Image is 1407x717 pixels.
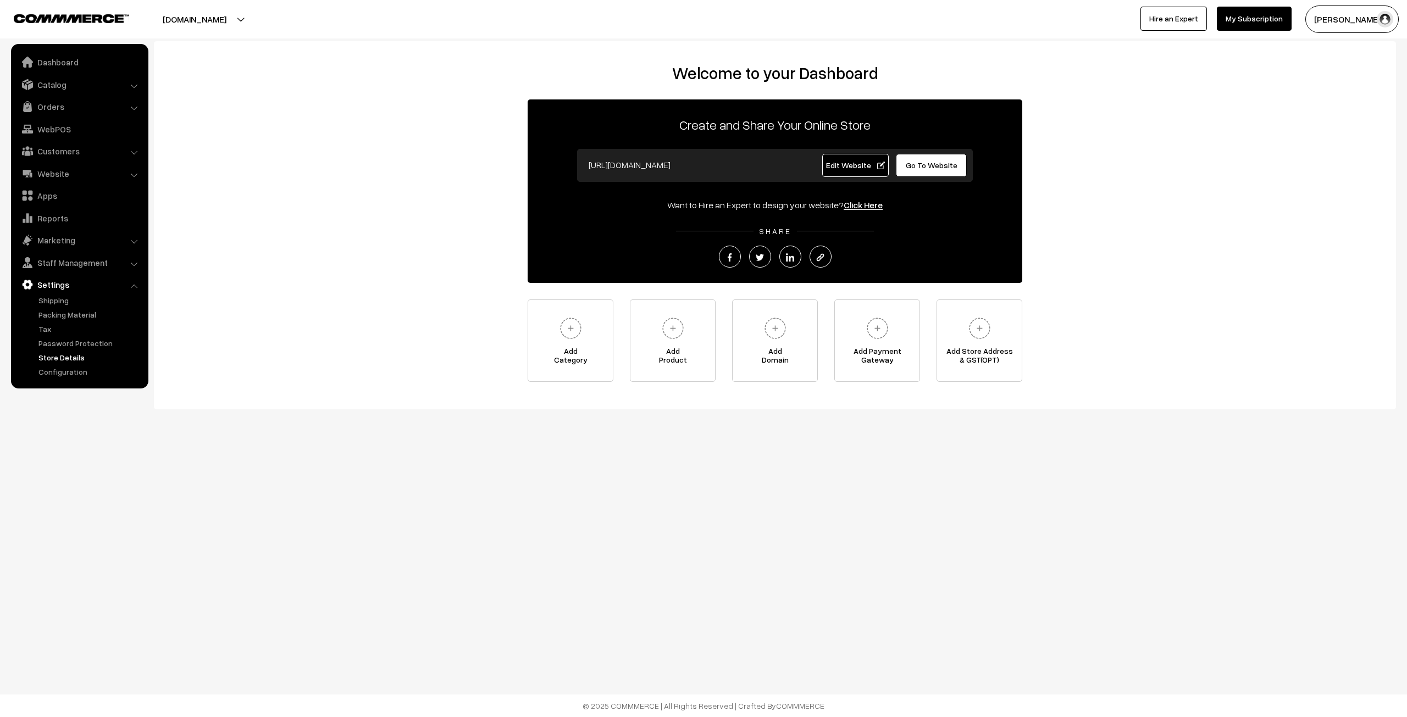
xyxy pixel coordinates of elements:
[1377,11,1393,27] img: user
[965,313,995,343] img: plus.svg
[630,299,716,382] a: AddProduct
[1305,5,1399,33] button: [PERSON_NAME]
[937,299,1022,382] a: Add Store Address& GST(OPT)
[14,119,145,139] a: WebPOS
[937,347,1022,369] span: Add Store Address & GST(OPT)
[36,309,145,320] a: Packing Material
[14,52,145,72] a: Dashboard
[14,208,145,228] a: Reports
[528,347,613,369] span: Add Category
[826,160,885,170] span: Edit Website
[732,299,818,382] a: AddDomain
[906,160,957,170] span: Go To Website
[36,337,145,349] a: Password Protection
[124,5,265,33] button: [DOMAIN_NAME]
[36,294,145,306] a: Shipping
[754,226,797,236] span: SHARE
[822,154,889,177] a: Edit Website
[165,63,1385,83] h2: Welcome to your Dashboard
[14,164,145,184] a: Website
[14,97,145,116] a: Orders
[14,14,129,23] img: COMMMERCE
[528,198,1022,212] div: Want to Hire an Expert to design your website?
[1217,7,1292,31] a: My Subscription
[14,75,145,95] a: Catalog
[36,323,145,335] a: Tax
[14,275,145,294] a: Settings
[14,230,145,250] a: Marketing
[14,141,145,161] a: Customers
[1140,7,1207,31] a: Hire an Expert
[630,347,715,369] span: Add Product
[14,253,145,273] a: Staff Management
[835,347,919,369] span: Add Payment Gateway
[36,352,145,363] a: Store Details
[556,313,586,343] img: plus.svg
[528,115,1022,135] p: Create and Share Your Online Store
[733,347,817,369] span: Add Domain
[658,313,688,343] img: plus.svg
[844,199,883,210] a: Click Here
[760,313,790,343] img: plus.svg
[36,366,145,377] a: Configuration
[896,154,967,177] a: Go To Website
[14,186,145,205] a: Apps
[834,299,920,382] a: Add PaymentGateway
[528,299,613,382] a: AddCategory
[862,313,893,343] img: plus.svg
[776,701,824,710] a: COMMMERCE
[14,11,110,24] a: COMMMERCE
